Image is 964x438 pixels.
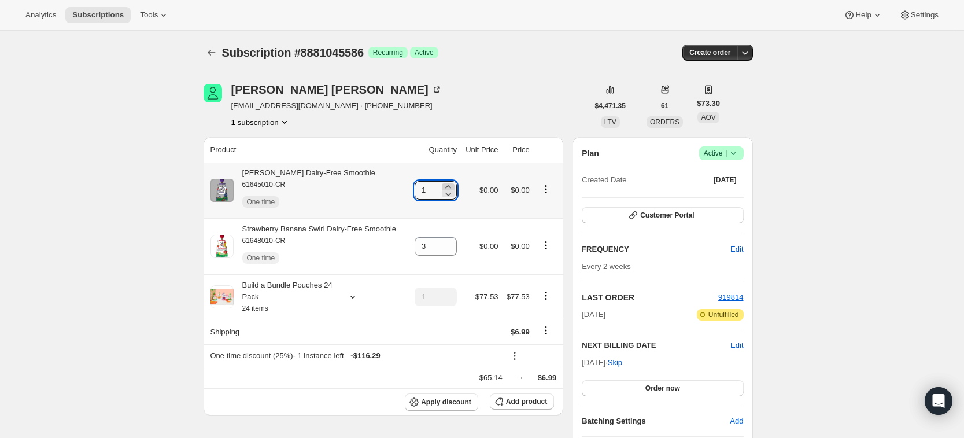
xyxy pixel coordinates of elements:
[730,244,743,255] span: Edit
[204,45,220,61] button: Subscriptions
[19,7,63,23] button: Analytics
[718,293,743,301] a: 919814
[730,415,743,427] span: Add
[708,310,739,319] span: Unfulfilled
[210,179,234,202] img: product img
[350,350,380,362] span: - $116.29
[204,84,222,102] span: Brooke Warren
[582,309,605,321] span: [DATE]
[247,197,275,207] span: One time
[409,137,460,163] th: Quantity
[373,48,403,57] span: Recurring
[582,415,730,427] h6: Batching Settings
[247,253,275,263] span: One time
[650,118,679,126] span: ORDERS
[714,175,737,185] span: [DATE]
[730,340,743,351] button: Edit
[234,167,375,214] div: [PERSON_NAME] Dairy-Free Smoothie
[231,100,442,112] span: [EMAIL_ADDRESS][DOMAIN_NAME] · [PHONE_NUMBER]
[140,10,158,20] span: Tools
[682,45,737,61] button: Create order
[502,137,533,163] th: Price
[537,289,555,302] button: Product actions
[415,48,434,57] span: Active
[506,397,547,406] span: Add product
[723,240,750,259] button: Edit
[689,48,730,57] span: Create order
[516,372,524,384] div: →
[231,84,442,95] div: [PERSON_NAME] [PERSON_NAME]
[537,183,555,196] button: Product actions
[601,354,629,372] button: Skip
[210,350,498,362] div: One time discount (25%) - 1 instance left
[25,10,56,20] span: Analytics
[661,101,668,111] span: 61
[72,10,124,20] span: Subscriptions
[723,412,750,430] button: Add
[582,174,626,186] span: Created Date
[582,262,631,271] span: Every 2 weeks
[645,384,680,393] span: Order now
[231,116,290,128] button: Product actions
[654,98,675,114] button: 61
[701,113,715,122] span: AOV
[608,357,622,369] span: Skip
[234,279,338,314] div: Build a Bundle Pouches 24 Pack
[507,292,530,301] span: $77.53
[697,98,720,109] span: $73.30
[595,101,626,111] span: $4,471.35
[707,172,744,188] button: [DATE]
[925,387,952,415] div: Open Intercom Messenger
[718,292,743,303] button: 919814
[582,380,743,396] button: Order now
[725,149,727,158] span: |
[421,397,471,407] span: Apply discount
[588,98,633,114] button: $4,471.35
[538,373,557,382] span: $6.99
[405,393,478,411] button: Apply discount
[242,237,286,245] small: 61648010-CR
[210,235,234,258] img: product img
[475,292,498,301] span: $77.53
[479,372,503,384] div: $65.14
[604,118,616,126] span: LTV
[582,292,718,303] h2: LAST ORDER
[133,7,176,23] button: Tools
[460,137,502,163] th: Unit Price
[582,340,730,351] h2: NEXT BILLING DATE
[582,244,730,255] h2: FREQUENCY
[511,327,530,336] span: $6.99
[582,148,599,159] h2: Plan
[479,242,498,251] span: $0.00
[911,10,939,20] span: Settings
[582,358,622,367] span: [DATE] ·
[234,223,397,270] div: Strawberry Banana Swirl Dairy-Free Smoothie
[855,10,871,20] span: Help
[65,7,131,23] button: Subscriptions
[222,46,364,59] span: Subscription #8881045586
[892,7,945,23] button: Settings
[511,242,530,251] span: $0.00
[511,186,530,194] span: $0.00
[537,324,555,337] button: Shipping actions
[204,319,409,344] th: Shipping
[479,186,498,194] span: $0.00
[242,304,268,312] small: 24 items
[490,393,554,410] button: Add product
[204,137,409,163] th: Product
[242,181,286,189] small: 61645010-CR
[537,239,555,252] button: Product actions
[704,148,739,159] span: Active
[582,207,743,223] button: Customer Portal
[640,211,694,220] span: Customer Portal
[837,7,889,23] button: Help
